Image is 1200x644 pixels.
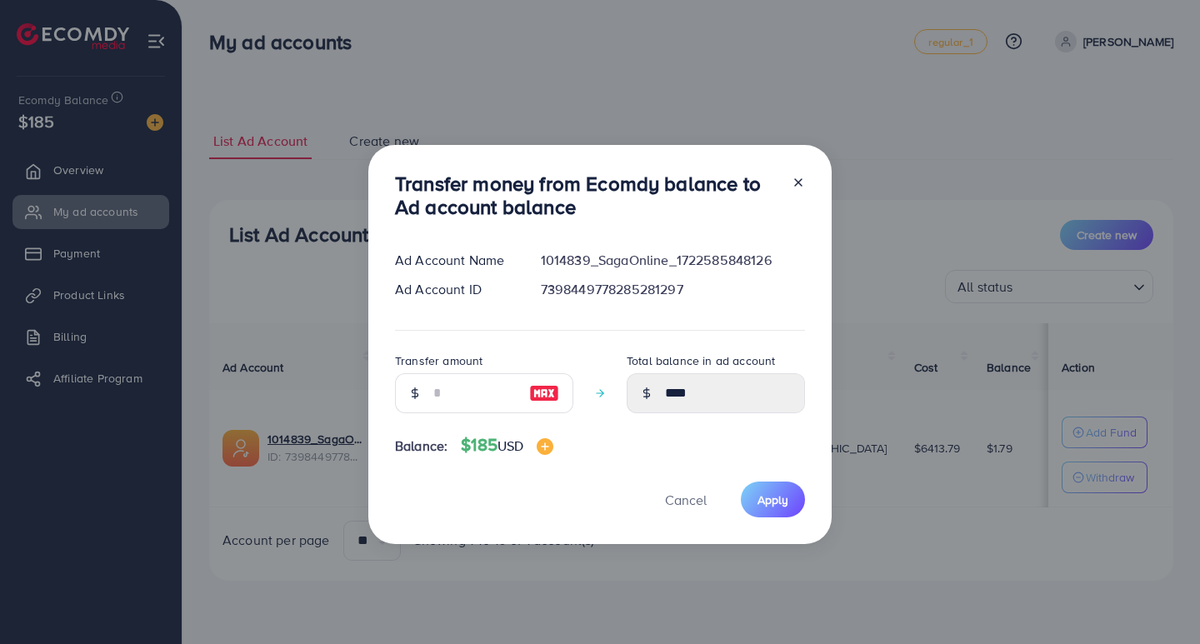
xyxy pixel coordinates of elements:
[395,172,778,220] h3: Transfer money from Ecomdy balance to Ad account balance
[757,492,788,508] span: Apply
[537,438,553,455] img: image
[395,352,482,369] label: Transfer amount
[627,352,775,369] label: Total balance in ad account
[644,482,727,517] button: Cancel
[1129,569,1187,632] iframe: Chat
[382,280,527,299] div: Ad Account ID
[395,437,447,456] span: Balance:
[461,435,553,456] h4: $185
[497,437,523,455] span: USD
[665,491,707,509] span: Cancel
[529,383,559,403] img: image
[527,251,818,270] div: 1014839_SagaOnline_1722585848126
[527,280,818,299] div: 7398449778285281297
[741,482,805,517] button: Apply
[382,251,527,270] div: Ad Account Name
